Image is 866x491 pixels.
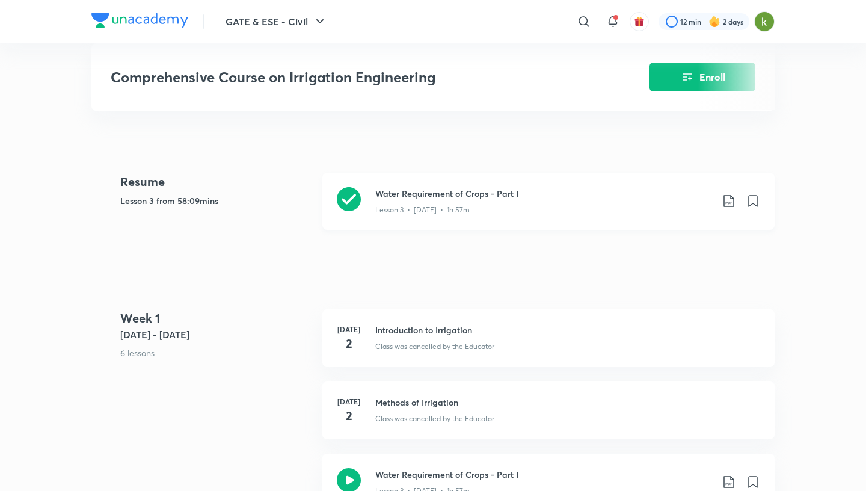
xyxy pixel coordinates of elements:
p: Class was cancelled by the Educator [375,341,494,352]
h4: Resume [120,173,313,191]
h4: 2 [337,407,361,425]
a: Water Requirement of Crops - Part ILesson 3 • [DATE] • 1h 57m [322,173,775,244]
h4: Week 1 [120,309,313,327]
p: Class was cancelled by the Educator [375,413,494,424]
button: Enroll [649,63,755,91]
h3: Comprehensive Course on Irrigation Engineering [111,69,582,86]
img: streak [708,16,720,28]
h3: Water Requirement of Crops - Part I [375,187,712,200]
a: [DATE]2Methods of IrrigationClass was cancelled by the Educator [322,381,775,454]
img: Piyush raj [754,11,775,32]
img: Company Logo [91,13,188,28]
button: GATE & ESE - Civil [218,10,334,34]
h6: [DATE] [337,324,361,335]
h3: Water Requirement of Crops - Part I [375,468,712,481]
h5: [DATE] - [DATE] [120,327,313,342]
h4: 2 [337,335,361,353]
h5: Lesson 3 from 58:09mins [120,194,313,207]
p: Lesson 3 • [DATE] • 1h 57m [375,205,470,215]
img: avatar [634,16,645,27]
p: 6 lessons [120,347,313,359]
h6: [DATE] [337,396,361,407]
button: avatar [630,12,649,31]
a: Company Logo [91,13,188,31]
h3: Introduction to Irrigation [375,324,760,336]
a: [DATE]2Introduction to IrrigationClass was cancelled by the Educator [322,309,775,381]
h3: Methods of Irrigation [375,396,760,409]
